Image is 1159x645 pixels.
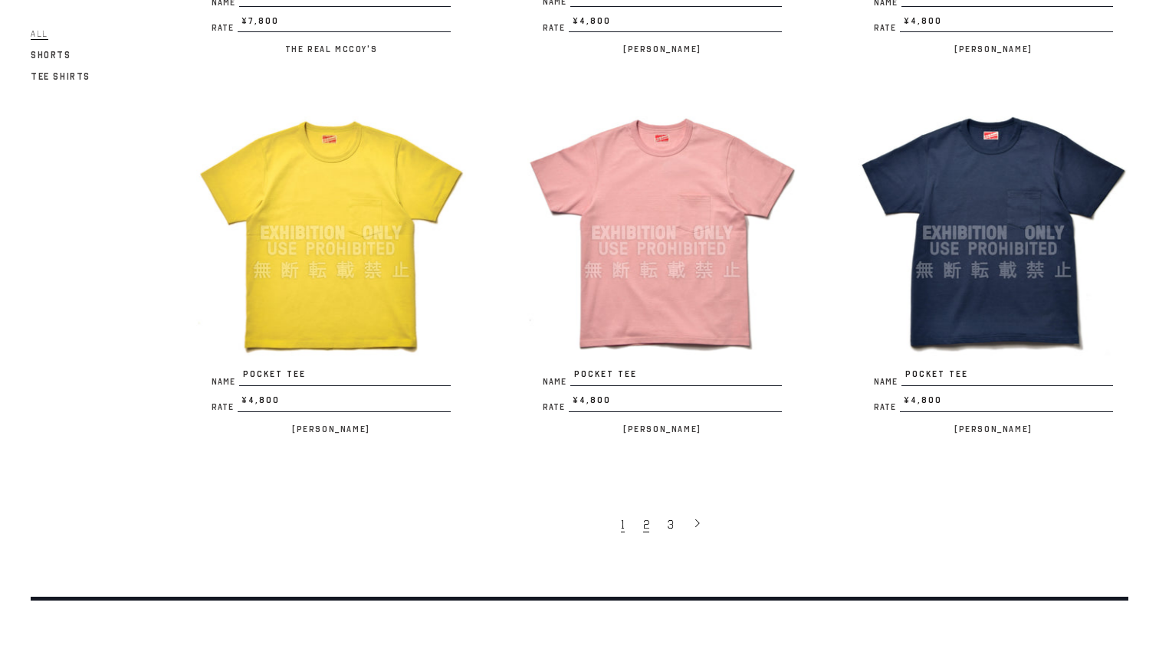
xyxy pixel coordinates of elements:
span: Shorts [31,50,71,61]
span: ¥4,800 [238,394,451,412]
span: Rate [543,24,569,32]
span: POCKET TEE [901,368,1113,386]
span: ¥4,800 [569,15,782,33]
span: Rate [874,403,900,411]
img: POCKET TEE [196,98,466,368]
span: Tee Shirts [31,71,90,82]
span: ¥7,800 [238,15,451,33]
a: Shorts [31,46,71,64]
p: [PERSON_NAME] [859,40,1128,58]
span: 3 [668,517,674,532]
img: POCKET TEE [859,98,1128,368]
img: POCKET TEE [527,98,797,368]
span: Name [212,378,239,386]
p: [PERSON_NAME] [196,420,466,438]
a: POCKET TEE NamePOCKET TEE Rate¥4,800 [PERSON_NAME] [196,98,466,437]
span: Name [874,378,901,386]
span: ¥4,800 [900,394,1113,412]
span: 2 [643,517,649,532]
span: ¥4,800 [569,394,782,412]
span: POCKET TEE [239,368,451,386]
span: 1 [621,517,625,532]
span: ¥4,800 [900,15,1113,33]
span: Rate [212,403,238,411]
a: Tee Shirts [31,67,90,86]
span: Rate [874,24,900,32]
span: Name [543,378,570,386]
a: POCKET TEE NamePOCKET TEE Rate¥4,800 [PERSON_NAME] [527,98,797,437]
a: 3 [660,508,685,540]
p: The Real McCoy's [196,40,466,58]
a: POCKET TEE NamePOCKET TEE Rate¥4,800 [PERSON_NAME] [859,98,1128,437]
a: 2 [635,508,660,540]
p: [PERSON_NAME] [859,420,1128,438]
p: [PERSON_NAME] [527,40,797,58]
p: [PERSON_NAME] [527,420,797,438]
a: All [31,25,48,43]
span: POCKET TEE [570,368,782,386]
span: Rate [543,403,569,411]
span: Rate [212,24,238,32]
span: All [31,28,48,40]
